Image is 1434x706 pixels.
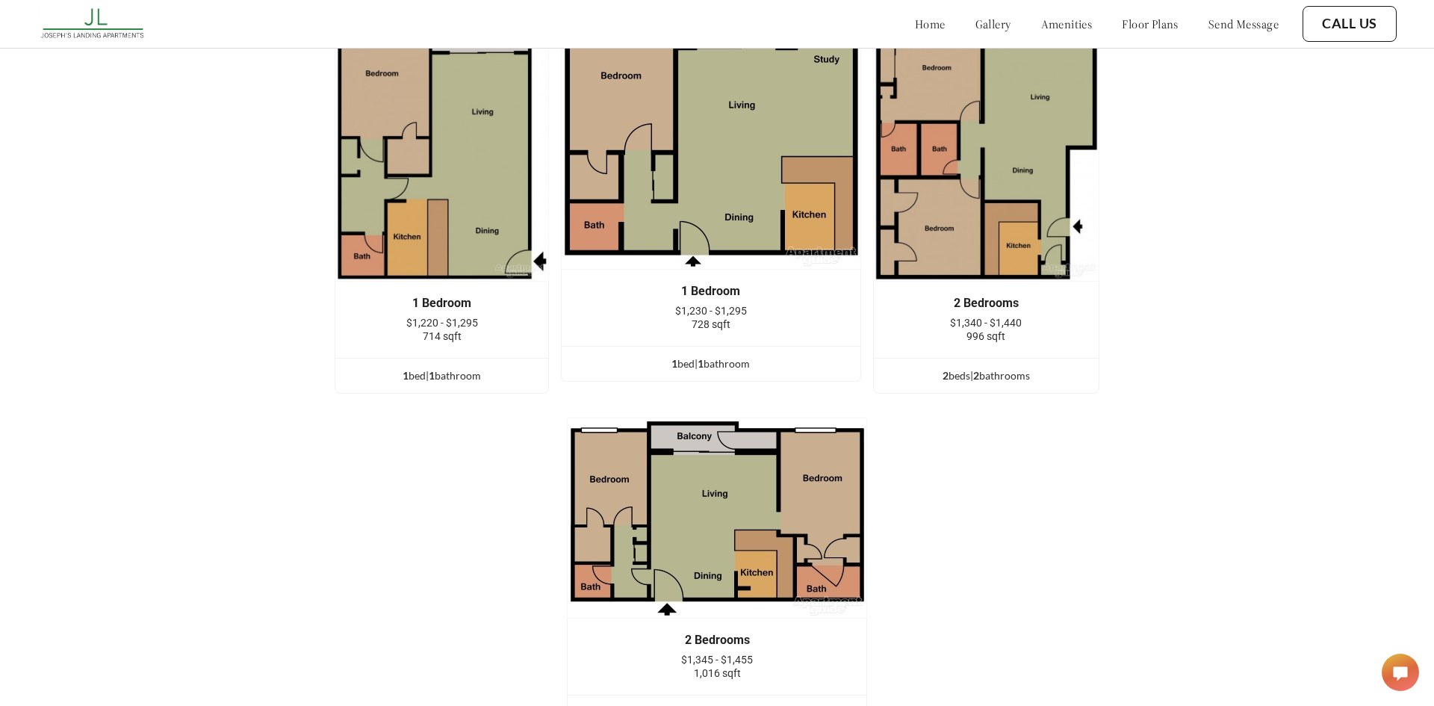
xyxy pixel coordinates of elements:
a: Call Us [1322,16,1377,32]
div: 2 Bedrooms [590,634,844,647]
a: floor plans [1122,16,1179,31]
span: $1,220 - $1,295 [406,317,478,329]
span: 1 [698,357,704,370]
div: 1 Bedroom [584,285,838,298]
div: bed | bathroom [562,356,860,372]
a: send message [1208,16,1279,31]
span: 1 [403,369,409,382]
div: 1 Bedroom [358,297,526,310]
img: example [561,12,861,270]
span: 2 [943,369,949,382]
div: bed s | bathroom s [874,368,1099,384]
span: 1 [671,357,677,370]
img: example [567,418,867,619]
a: gallery [975,16,1011,31]
img: josephs_landing_logo.png [37,4,150,44]
img: example [335,12,549,282]
a: home [915,16,946,31]
a: amenities [1041,16,1093,31]
span: $1,340 - $1,440 [950,317,1022,329]
span: 1 [429,369,435,382]
span: $1,230 - $1,295 [675,305,747,317]
span: 2 [973,369,979,382]
span: $1,345 - $1,455 [681,654,753,666]
span: 996 sqft [966,330,1005,342]
div: bed | bathroom [335,368,548,384]
button: Call Us [1303,6,1397,42]
img: example [873,12,1099,282]
span: 1,016 sqft [694,667,741,679]
span: 714 sqft [423,330,462,342]
div: 2 Bedrooms [896,297,1076,310]
span: 728 sqft [692,318,730,330]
